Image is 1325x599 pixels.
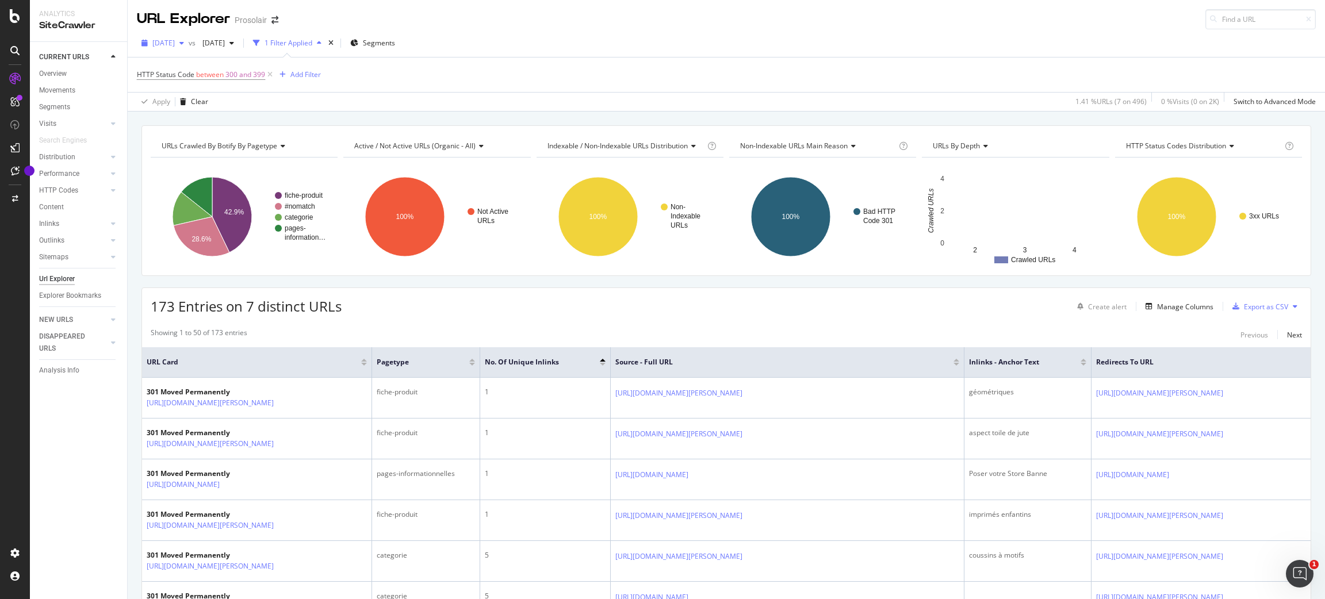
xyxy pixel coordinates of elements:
[18,30,28,39] img: website_grey.svg
[198,34,239,52] button: [DATE]
[39,235,108,247] a: Outlinks
[485,428,606,438] div: 1
[354,141,476,151] span: Active / Not Active URLs (organic - all)
[1096,469,1169,481] a: [URL][DOMAIN_NAME]
[39,19,118,32] div: SiteCrawler
[615,357,936,367] span: Source - Full URL
[671,221,688,229] text: URLs
[1286,560,1313,588] iframe: Intercom live chat
[377,387,475,397] div: fiche-produit
[547,141,688,151] span: Indexable / Non-Indexable URLs distribution
[39,168,79,180] div: Performance
[137,9,230,29] div: URL Explorer
[377,428,475,438] div: fiche-produit
[39,85,75,97] div: Movements
[285,213,313,221] text: categorie
[1115,167,1302,267] svg: A chart.
[485,387,606,397] div: 1
[39,290,101,302] div: Explorer Bookmarks
[1096,428,1223,440] a: [URL][DOMAIN_NAME][PERSON_NAME]
[39,331,108,355] a: DISAPPEARED URLS
[974,246,978,254] text: 2
[477,208,508,216] text: Not Active
[738,137,897,155] h4: Non-Indexable URLs Main Reason
[729,167,916,267] svg: A chart.
[235,14,267,26] div: Prosolair
[941,239,945,247] text: 0
[930,137,1098,155] h4: URLs by Depth
[969,469,1086,479] div: Poser votre Store Banne
[39,135,87,147] div: Search Engines
[285,191,323,199] text: fiche-produit
[326,37,336,49] div: times
[151,328,247,341] div: Showing 1 to 50 of 173 entries
[1234,97,1316,106] div: Switch to Advanced Mode
[485,509,606,520] div: 1
[485,469,606,479] div: 1
[248,34,326,52] button: 1 Filter Applied
[1141,299,1213,313] button: Manage Columns
[485,550,606,560] div: 5
[147,560,274,572] a: [URL][DOMAIN_NAME][PERSON_NAME]
[39,314,108,326] a: NEW URLS
[1075,97,1147,106] div: 1.41 % URLs ( 7 on 496 )
[285,233,325,241] text: information…
[1249,212,1279,220] text: 3xx URLs
[377,357,452,367] span: pagetype
[1011,256,1055,264] text: Crawled URLs
[147,438,274,450] a: [URL][DOMAIN_NAME][PERSON_NAME]
[343,167,530,267] svg: A chart.
[39,331,97,355] div: DISAPPEARED URLS
[147,509,298,520] div: 301 Moved Permanently
[740,141,848,151] span: Non-Indexable URLs Main Reason
[265,38,312,48] div: 1 Filter Applied
[147,357,358,367] span: URL Card
[39,68,67,80] div: Overview
[137,34,189,52] button: [DATE]
[147,520,274,531] a: [URL][DOMAIN_NAME][PERSON_NAME]
[271,16,278,24] div: arrow-right-arrow-left
[151,167,338,267] svg: A chart.
[151,297,342,316] span: 173 Entries on 7 distinct URLs
[1205,9,1316,29] input: Find a URL
[192,235,211,243] text: 28.6%
[1088,302,1127,312] div: Create alert
[39,118,56,130] div: Visits
[39,364,119,377] a: Analysis Info
[396,213,414,221] text: 100%
[1228,297,1288,316] button: Export as CSV
[537,167,723,267] div: A chart.
[1167,213,1185,221] text: 100%
[39,290,119,302] a: Explorer Bookmarks
[941,207,945,215] text: 2
[1157,302,1213,312] div: Manage Columns
[1244,302,1288,312] div: Export as CSV
[933,141,980,151] span: URLs by Depth
[1161,97,1219,106] div: 0 % Visits ( 0 on 2K )
[143,68,176,75] div: Mots-clés
[152,97,170,106] div: Apply
[275,68,321,82] button: Add Filter
[30,30,130,39] div: Domaine: [DOMAIN_NAME]
[39,9,118,19] div: Analytics
[39,168,108,180] a: Performance
[285,202,315,210] text: #nomatch
[39,201,64,213] div: Content
[782,213,799,221] text: 100%
[863,208,895,216] text: Bad HTTP
[969,509,1086,520] div: imprimés enfantins
[39,218,59,230] div: Inlinks
[39,151,75,163] div: Distribution
[47,67,56,76] img: tab_domain_overview_orange.svg
[152,38,175,48] span: 2025 Jul. 27th
[196,70,224,79] span: between
[39,85,119,97] a: Movements
[377,550,475,560] div: categorie
[39,51,89,63] div: CURRENT URLS
[39,51,108,63] a: CURRENT URLS
[224,208,244,216] text: 42.9%
[922,167,1109,267] svg: A chart.
[1309,560,1319,569] span: 1
[39,251,108,263] a: Sitemaps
